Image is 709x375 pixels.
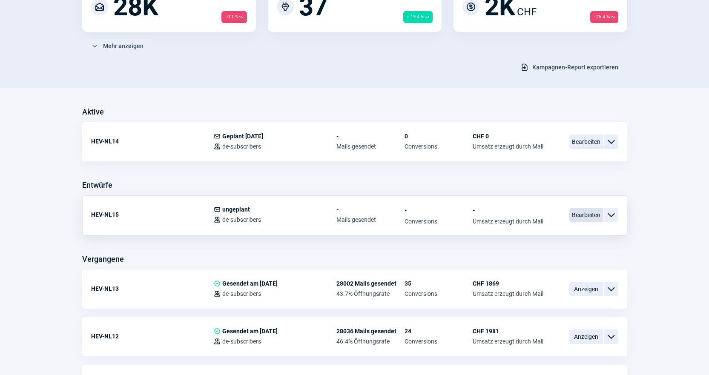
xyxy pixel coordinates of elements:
[473,280,543,287] span: CHF 1869
[569,135,603,149] span: Bearbeiten
[473,290,543,297] span: Umsatz erzeugt durch Mail
[473,143,543,150] span: Umsatz erzeugt durch Mail
[473,338,543,345] span: Umsatz erzeugt durch Mail
[336,206,405,213] span: -
[222,216,261,223] span: de-subscribers
[103,39,144,53] span: Mehr anzeigen
[336,338,405,345] span: 46.4% Öffnungsrate
[517,4,537,20] span: CHF
[91,206,214,223] div: HEV-NL15
[569,329,603,344] span: Anzeigen
[222,280,278,287] span: Gesendet am [DATE]
[222,328,278,335] span: Gesendet am [DATE]
[91,280,214,297] div: HEV-NL13
[82,178,112,192] h3: Entwürfe
[405,218,473,225] span: Conversions
[569,208,603,222] span: Bearbeiten
[336,143,405,150] span: Mails gesendet
[336,280,405,287] span: 28002 Mails gesendet
[222,290,261,297] span: de-subscribers
[405,328,473,335] span: 24
[91,328,214,345] div: HEV-NL12
[222,143,261,150] span: de-subscribers
[405,206,473,215] span: -
[91,133,214,150] div: HEV-NL14
[82,105,104,119] h3: Aktive
[222,206,250,213] span: ungeplant
[221,11,247,23] span: - 0.1 %
[222,133,263,140] span: Geplant [DATE]
[405,143,473,150] span: Conversions
[336,328,405,335] span: 28036 Mails gesendet
[336,133,405,140] span: -
[473,133,543,140] span: CHF 0
[473,206,543,215] span: -
[405,280,473,287] span: 35
[473,218,543,225] span: Umsatz erzeugt durch Mail
[405,133,473,140] span: 0
[403,11,433,23] span: + 19.4 %
[569,282,603,296] span: Anzeigen
[336,290,405,297] span: 43.7% Öffnungsrate
[222,338,261,345] span: de-subscribers
[336,216,405,223] span: Mails gesendet
[473,328,543,335] span: CHF 1981
[82,252,124,266] h3: Vergangene
[405,338,473,345] span: Conversions
[511,60,627,74] button: Kampagnen-Report exportieren
[532,60,618,74] span: Kampagnen-Report exportieren
[82,39,152,53] button: Mehr anzeigen
[590,11,618,23] span: - 25.4 %
[405,290,473,297] span: Conversions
